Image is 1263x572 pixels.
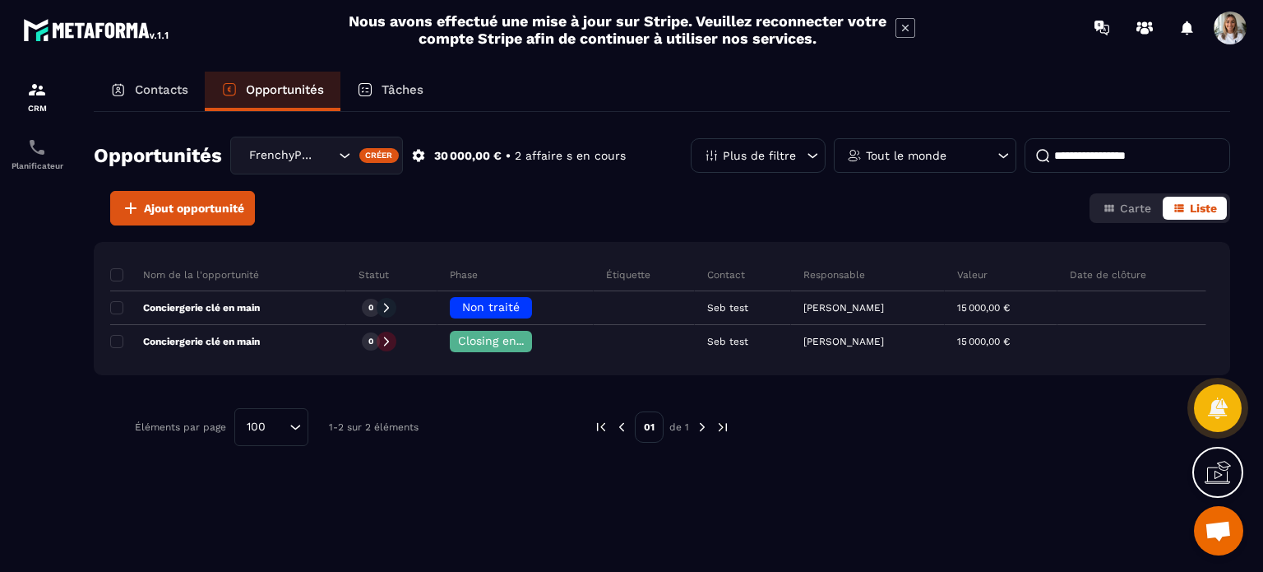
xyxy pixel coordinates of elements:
[669,421,689,434] p: de 1
[434,148,502,164] p: 30 000,00 €
[1163,197,1227,220] button: Liste
[110,191,255,226] button: Ajout opportunité
[695,420,710,435] img: next
[1093,197,1161,220] button: Carte
[110,268,259,281] p: Nom de la l'opportunité
[368,302,373,314] p: 0
[94,72,205,111] a: Contacts
[957,336,1010,347] p: 15 000,00 €
[4,104,70,113] p: CRM
[110,335,260,348] p: Conciergerie clé en main
[245,146,318,165] span: FrenchyPartners
[4,67,70,125] a: formationformationCRM
[27,137,47,157] img: scheduler
[144,200,244,216] span: Ajout opportunité
[1070,268,1146,281] p: Date de clôture
[1190,202,1217,215] span: Liste
[205,72,340,111] a: Opportunités
[715,420,730,435] img: next
[241,418,271,436] span: 100
[110,301,260,314] p: Conciergerie clé en main
[506,148,511,164] p: •
[1120,202,1151,215] span: Carte
[368,336,373,347] p: 0
[462,300,520,314] span: Non traité
[458,334,552,347] span: Closing en cours
[635,412,664,443] p: 01
[382,82,423,97] p: Tâches
[957,302,1010,314] p: 15 000,00 €
[594,420,608,435] img: prev
[230,137,403,174] div: Search for option
[348,12,887,47] h2: Nous avons effectué une mise à jour sur Stripe. Veuillez reconnecter votre compte Stripe afin de ...
[271,418,285,436] input: Search for option
[329,421,419,433] p: 1-2 sur 2 éléments
[359,148,400,163] div: Créer
[803,302,884,314] p: [PERSON_NAME]
[866,150,946,161] p: Tout le monde
[450,268,478,281] p: Phase
[23,15,171,44] img: logo
[4,125,70,183] a: schedulerschedulerPlanificateur
[1194,506,1243,556] div: Ouvrir le chat
[246,82,324,97] p: Opportunités
[27,80,47,100] img: formation
[606,268,650,281] p: Étiquette
[723,150,796,161] p: Plus de filtre
[803,268,865,281] p: Responsable
[614,420,629,435] img: prev
[4,161,70,170] p: Planificateur
[234,408,308,446] div: Search for option
[359,268,389,281] p: Statut
[515,148,626,164] p: 2 affaire s en cours
[340,72,440,111] a: Tâches
[957,268,988,281] p: Valeur
[135,82,188,97] p: Contacts
[94,139,222,172] h2: Opportunités
[707,268,745,281] p: Contact
[318,146,335,165] input: Search for option
[135,421,226,433] p: Éléments par page
[803,336,884,347] p: [PERSON_NAME]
